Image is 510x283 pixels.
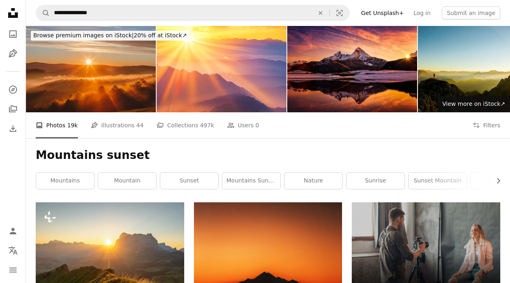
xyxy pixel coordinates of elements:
[5,120,21,137] a: Download History
[5,26,21,42] a: Photos
[437,96,510,112] a: View more on iStock↗
[160,173,218,189] a: sunset
[157,112,214,138] a: Collections 497k
[26,26,194,45] a: Browse premium images on iStock|20% off at iStock↗
[356,6,409,19] a: Get Unsplash+
[98,173,156,189] a: mountain
[5,81,21,98] a: Explore
[31,31,189,41] div: 20% off at iStock ↗
[5,242,21,259] button: Language
[473,112,500,138] button: Filters
[227,112,259,138] a: Users 0
[284,173,342,189] a: nature
[36,5,50,21] button: Search Unsplash
[91,112,144,138] a: Illustrations 44
[330,5,349,21] button: Visual search
[409,173,467,189] a: sunset mountain
[442,6,500,19] button: Submit an image
[312,5,329,21] button: Clear
[5,223,21,239] a: Log in / Sign up
[136,121,144,130] span: 44
[36,148,500,163] h1: Mountains sunset
[5,45,21,62] a: Illustrations
[36,173,94,189] a: mountains
[36,5,350,21] form: Find visuals sitewide
[157,26,286,112] img: Beautiful sunrise scenery, Mountain sunset, beautiful sunrise and sunset scenery
[200,121,214,130] span: 497k
[5,101,21,117] a: Collections
[409,6,435,19] a: Log in
[26,26,156,112] img: Beautiful Sunrise View on Foggy Forest in Tuscany, Italy with Green Hills and Cypress Trees on a ...
[442,101,505,107] span: View more on iStock ↗
[255,121,259,130] span: 0
[222,173,280,189] a: mountains sunrise
[491,173,500,189] button: scroll list to the right
[5,262,21,278] button: Menu
[33,32,133,39] span: Browse premium images on iStock |
[346,173,405,189] a: sunrise
[287,26,417,112] img: Watzmann in Alps, dramatic reflection at sunset - National Park Berchtesgaden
